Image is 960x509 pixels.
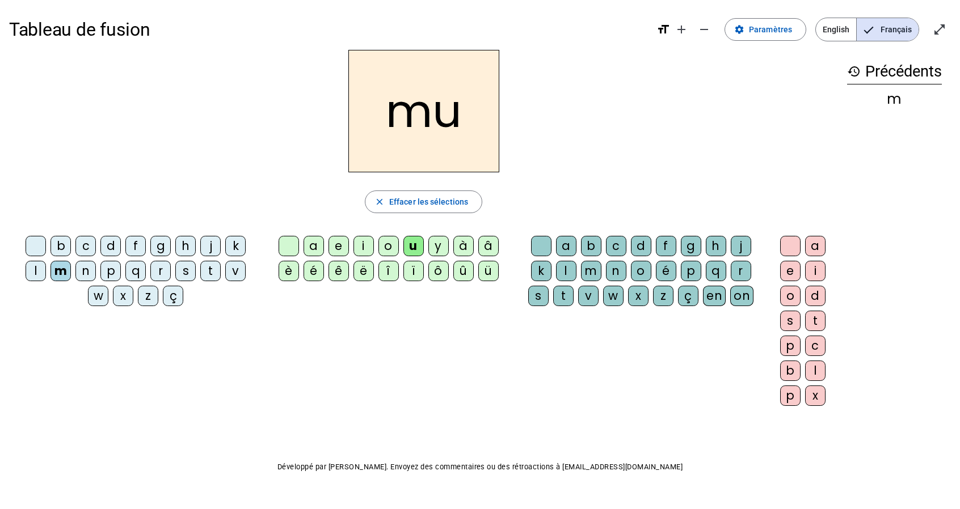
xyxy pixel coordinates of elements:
mat-icon: close [374,197,385,207]
div: ë [353,261,374,281]
div: à [453,236,474,256]
div: ç [678,286,698,306]
div: l [26,261,46,281]
div: c [805,336,826,356]
div: m [847,92,942,106]
div: î [378,261,399,281]
div: g [681,236,701,256]
button: Diminuer la taille de la police [693,18,715,41]
div: ç [163,286,183,306]
div: s [528,286,549,306]
mat-icon: add [675,23,688,36]
div: d [100,236,121,256]
div: f [125,236,146,256]
span: Paramètres [749,23,792,36]
h3: Précédents [847,59,942,84]
div: d [631,236,651,256]
div: x [113,286,133,306]
mat-icon: format_size [656,23,670,36]
mat-button-toggle-group: Language selection [815,18,919,41]
div: en [703,286,726,306]
div: â [478,236,499,256]
mat-icon: open_in_full [933,23,946,36]
mat-icon: history [847,65,861,78]
div: a [304,236,324,256]
span: English [816,18,856,41]
div: ô [428,261,449,281]
div: r [150,261,171,281]
div: q [706,261,726,281]
div: a [556,236,576,256]
div: ê [329,261,349,281]
p: Développé par [PERSON_NAME]. Envoyez des commentaires ou des rétroactions à [EMAIL_ADDRESS][DOMAI... [9,460,951,474]
div: s [780,311,801,331]
div: z [653,286,673,306]
div: m [581,261,601,281]
div: q [125,261,146,281]
div: c [606,236,626,256]
div: v [225,261,246,281]
div: u [403,236,424,256]
h1: Tableau de fusion [9,11,647,48]
div: p [100,261,121,281]
div: t [200,261,221,281]
div: j [731,236,751,256]
div: on [730,286,753,306]
div: i [353,236,374,256]
div: é [656,261,676,281]
div: z [138,286,158,306]
div: h [706,236,726,256]
div: t [805,311,826,331]
div: k [531,261,551,281]
div: t [553,286,574,306]
div: k [225,236,246,256]
div: é [304,261,324,281]
h2: mu [348,50,499,172]
div: b [50,236,71,256]
div: p [780,336,801,356]
span: Français [857,18,919,41]
div: e [329,236,349,256]
div: o [378,236,399,256]
div: b [581,236,601,256]
div: l [805,360,826,381]
div: h [175,236,196,256]
div: c [75,236,96,256]
button: Effacer les sélections [365,190,482,213]
button: Entrer en plein écran [928,18,951,41]
span: Effacer les sélections [389,195,468,209]
div: e [780,261,801,281]
div: n [75,261,96,281]
div: è [279,261,299,281]
div: û [453,261,474,281]
mat-icon: settings [734,24,744,35]
button: Paramètres [725,18,806,41]
div: p [780,385,801,406]
div: o [780,286,801,306]
div: x [628,286,649,306]
div: i [805,261,826,281]
div: o [631,261,651,281]
div: l [556,261,576,281]
button: Augmenter la taille de la police [670,18,693,41]
div: m [50,261,71,281]
div: w [88,286,108,306]
div: y [428,236,449,256]
div: d [805,286,826,306]
div: v [578,286,599,306]
div: b [780,360,801,381]
div: p [681,261,701,281]
div: ü [478,261,499,281]
div: x [805,385,826,406]
div: ï [403,261,424,281]
div: n [606,261,626,281]
div: f [656,236,676,256]
div: w [603,286,624,306]
mat-icon: remove [697,23,711,36]
div: a [805,236,826,256]
div: j [200,236,221,256]
div: r [731,261,751,281]
div: g [150,236,171,256]
div: s [175,261,196,281]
